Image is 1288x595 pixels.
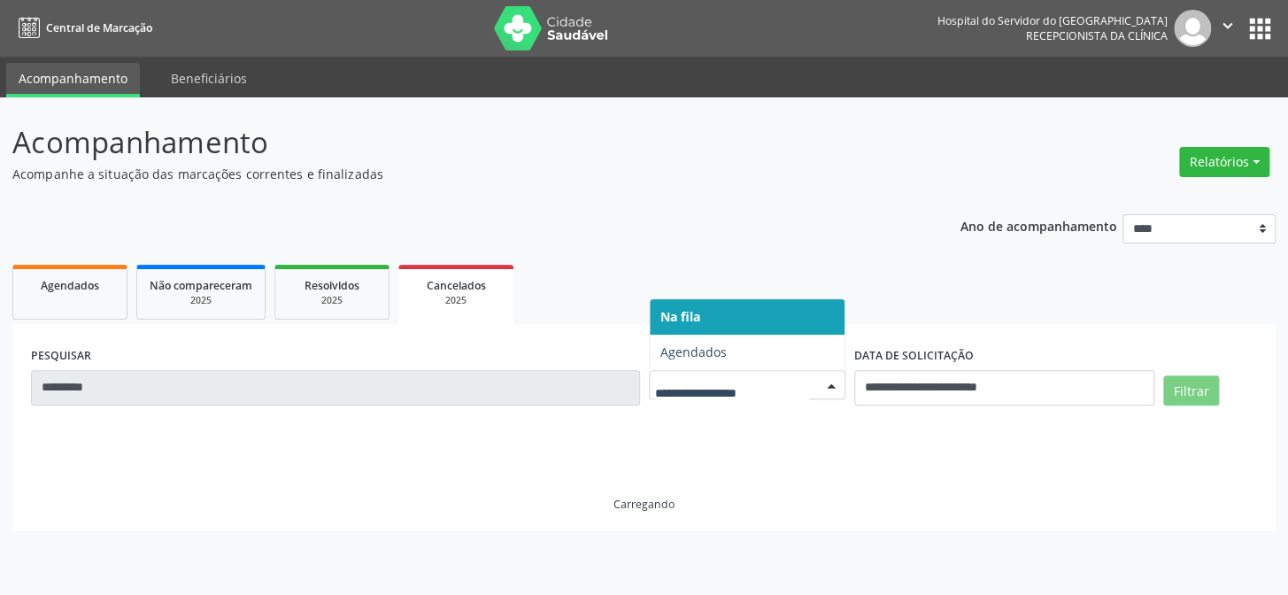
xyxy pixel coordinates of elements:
button: Filtrar [1163,375,1219,406]
div: Hospital do Servidor do [GEOGRAPHIC_DATA] [937,13,1168,28]
img: img [1174,10,1211,47]
label: PESQUISAR [31,343,91,370]
div: 2025 [411,294,501,307]
div: 2025 [288,294,376,307]
button: apps [1245,13,1276,44]
p: Acompanhe a situação das marcações correntes e finalizadas [12,165,897,183]
span: Cancelados [427,278,486,293]
div: 2025 [150,294,252,307]
span: Resolvidos [305,278,359,293]
button: Relatórios [1179,147,1269,177]
a: Beneficiários [158,63,259,94]
div: Carregando [613,497,675,512]
p: Acompanhamento [12,120,897,165]
span: Na fila [660,308,700,325]
a: Central de Marcação [12,13,152,42]
i:  [1218,16,1238,35]
span: Não compareceram [150,278,252,293]
label: DATA DE SOLICITAÇÃO [854,343,974,370]
button:  [1211,10,1245,47]
a: Acompanhamento [6,63,140,97]
span: Central de Marcação [46,20,152,35]
span: Recepcionista da clínica [1026,28,1168,43]
span: Agendados [660,344,727,360]
p: Ano de acompanhamento [960,214,1116,236]
span: Agendados [41,278,99,293]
